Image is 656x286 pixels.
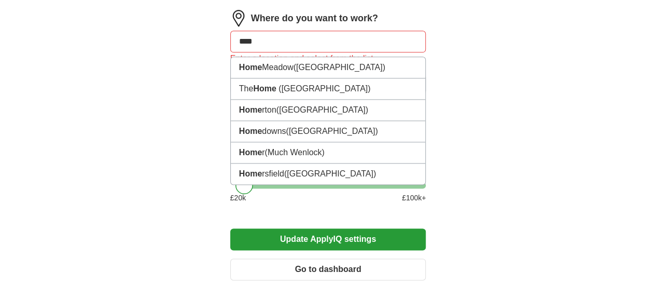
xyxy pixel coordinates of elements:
[239,148,262,157] strong: Home
[230,10,247,26] img: location.png
[264,148,324,157] span: (Much Wenlock)
[251,11,378,25] label: Where do you want to work?
[278,84,370,93] span: ([GEOGRAPHIC_DATA])
[253,84,276,93] strong: Home
[231,78,426,100] li: The
[239,63,262,72] strong: Home
[231,164,426,184] li: rsfield
[230,52,426,65] div: Enter a location and select from the list
[239,169,262,178] strong: Home
[286,127,378,135] span: ([GEOGRAPHIC_DATA])
[230,193,246,203] span: £ 20 k
[276,105,368,114] span: ([GEOGRAPHIC_DATA])
[402,193,426,203] span: £ 100 k+
[230,228,426,250] button: Update ApplyIQ settings
[231,57,426,78] li: Meadow
[239,105,262,114] strong: Home
[294,63,385,72] span: ([GEOGRAPHIC_DATA])
[231,121,426,142] li: downs
[230,258,426,280] button: Go to dashboard
[239,127,262,135] strong: Home
[231,142,426,164] li: r
[284,169,376,178] span: ([GEOGRAPHIC_DATA])
[231,100,426,121] li: rton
